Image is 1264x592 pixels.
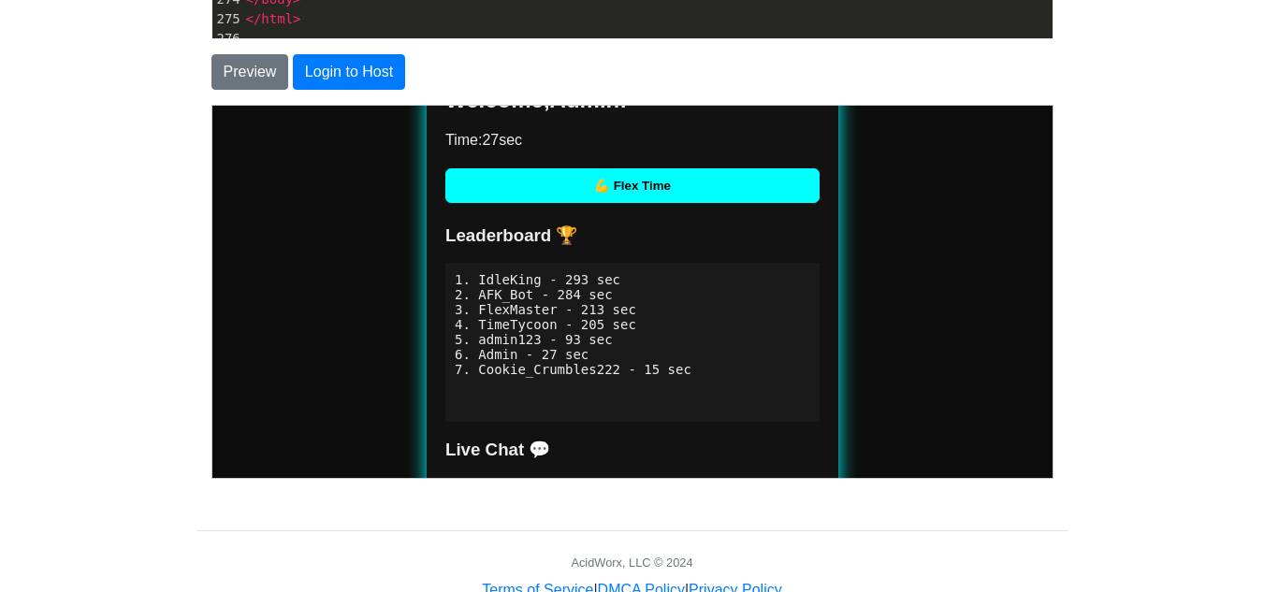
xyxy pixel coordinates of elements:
div: AcidWorx, LLC © 2024 [571,554,692,571]
div: 275 [212,9,242,29]
span: 27 [269,26,286,42]
span: html [261,11,293,26]
div: 1. IdleKing - 293 sec 2. AFK_Bot - 284 sec 3. FlexMaster - 213 sec 4. TimeTycoon - 205 sec 5. adm... [233,157,607,316]
button: Preview [211,54,289,90]
button: 💪 Flex Time [233,63,607,97]
h3: Leaderboard 🏆 [233,120,607,140]
p: Time: sec [233,26,607,43]
button: Login to Host [293,54,405,90]
span: > [293,11,300,26]
h3: Live Chat 💬 [233,334,607,354]
div: 276 [212,29,242,49]
span: </ [246,11,262,26]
